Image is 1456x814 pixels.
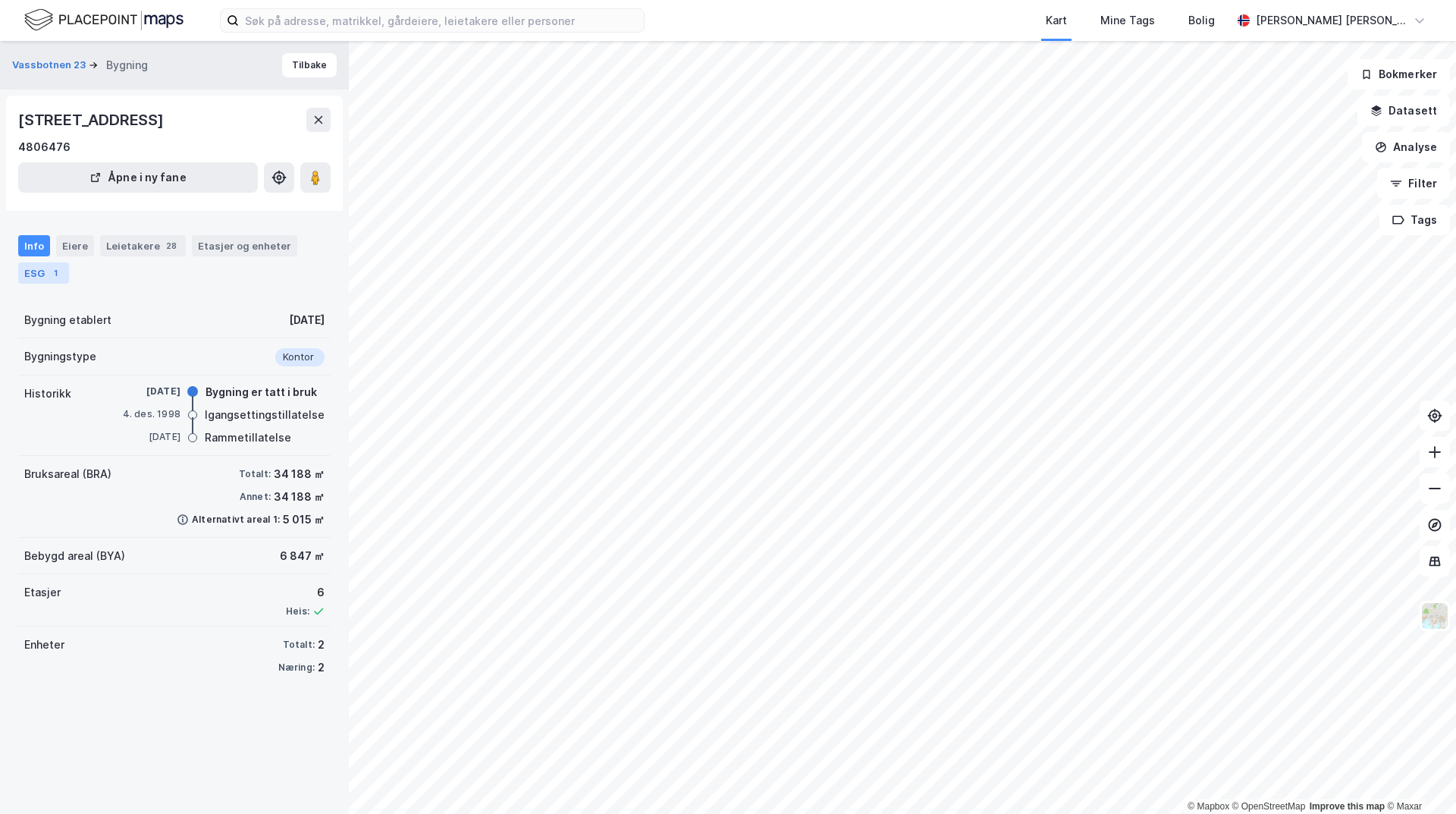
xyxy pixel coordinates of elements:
div: Igangsettingstillatelse [205,406,325,424]
div: 5 015 ㎡ [283,511,325,529]
div: Bebygd areal (BYA) [24,547,125,565]
div: [STREET_ADDRESS] [18,108,167,132]
a: Improve this map [1310,801,1385,812]
div: Eiere [56,235,94,256]
img: Z [1420,602,1449,630]
div: 6 847 ㎡ [280,547,325,565]
div: Bygning er tatt i bruk [206,383,317,401]
button: Åpne i ny fane [18,162,258,193]
button: Tags [1379,205,1450,235]
a: Mapbox [1188,801,1229,812]
div: Kontrollprogram for chat [1380,741,1456,814]
div: Totalt: [283,639,315,651]
div: Etasjer og enheter [198,239,291,253]
div: Mine Tags [1100,11,1155,30]
div: Bygning [106,56,148,74]
div: Næring: [278,662,315,674]
button: Analyse [1362,132,1450,162]
div: 2 [318,658,325,677]
button: Datasett [1357,96,1450,126]
div: Alternativt areal 1: [192,514,280,526]
iframe: Chat Widget [1380,741,1456,814]
div: 4. des. 1998 [120,407,180,421]
div: [DATE] [120,430,180,444]
div: 2 [318,636,325,654]
div: Annet: [240,491,271,503]
div: 1 [48,266,63,281]
div: Heis: [286,605,309,618]
div: Bygningstype [24,347,96,366]
a: OpenStreetMap [1232,801,1306,812]
div: Rammetillatelse [205,429,291,447]
div: 4806476 [18,138,71,156]
div: Enheter [24,636,64,654]
div: Bruksareal (BRA) [24,465,111,483]
div: 6 [286,583,325,602]
div: 34 188 ㎡ [274,488,325,506]
div: Info [18,235,50,256]
div: 28 [163,238,180,253]
div: Leietakere [100,235,186,256]
input: Søk på adresse, matrikkel, gårdeiere, leietakere eller personer [239,9,644,32]
button: Vassbotnen 23 [12,58,89,73]
div: ESG [18,262,69,284]
div: [DATE] [120,385,180,398]
div: [DATE] [289,311,325,329]
button: Bokmerker [1348,59,1450,90]
button: Tilbake [282,53,337,77]
div: Bolig [1188,11,1215,30]
div: 34 188 ㎡ [274,465,325,483]
button: Filter [1377,168,1450,199]
div: Kart [1046,11,1067,30]
div: Historikk [24,385,71,403]
div: Bygning etablert [24,311,111,329]
img: logo.f888ab2527a4732fd821a326f86c7f29.svg [24,7,184,33]
div: Totalt: [239,468,271,480]
div: Etasjer [24,583,61,602]
div: [PERSON_NAME] [PERSON_NAME] [1256,11,1407,30]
